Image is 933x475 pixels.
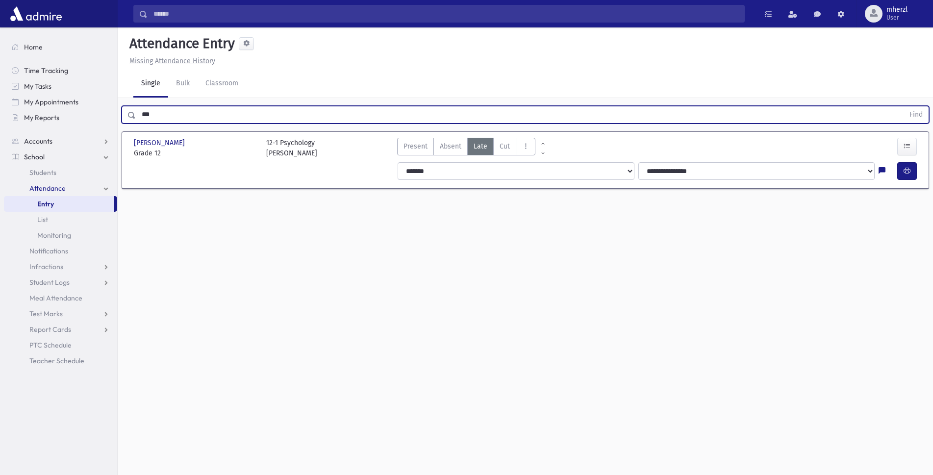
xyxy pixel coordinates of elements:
[129,57,215,65] u: Missing Attendance History
[4,306,117,322] a: Test Marks
[4,196,114,212] a: Entry
[134,138,187,148] span: [PERSON_NAME]
[29,341,72,350] span: PTC Schedule
[4,259,117,275] a: Infractions
[133,70,168,98] a: Single
[8,4,64,24] img: AdmirePro
[4,149,117,165] a: School
[24,137,52,146] span: Accounts
[4,322,117,337] a: Report Cards
[126,35,235,52] h5: Attendance Entry
[29,278,70,287] span: Student Logs
[886,6,908,14] span: mherzl
[24,152,45,161] span: School
[500,141,510,151] span: Cut
[37,215,48,224] span: List
[403,141,428,151] span: Present
[4,78,117,94] a: My Tasks
[4,275,117,290] a: Student Logs
[4,94,117,110] a: My Appointments
[24,82,51,91] span: My Tasks
[440,141,461,151] span: Absent
[4,353,117,369] a: Teacher Schedule
[397,138,535,158] div: AttTypes
[4,133,117,149] a: Accounts
[24,113,59,122] span: My Reports
[4,212,117,227] a: List
[198,70,246,98] a: Classroom
[4,290,117,306] a: Meal Attendance
[266,138,317,158] div: 12-1 Psychology [PERSON_NAME]
[4,227,117,243] a: Monitoring
[37,231,71,240] span: Monitoring
[474,141,487,151] span: Late
[4,39,117,55] a: Home
[904,106,929,123] button: Find
[126,57,215,65] a: Missing Attendance History
[4,63,117,78] a: Time Tracking
[29,325,71,334] span: Report Cards
[29,168,56,177] span: Students
[37,200,54,208] span: Entry
[29,184,66,193] span: Attendance
[148,5,744,23] input: Search
[29,356,84,365] span: Teacher Schedule
[134,148,256,158] span: Grade 12
[886,14,908,22] span: User
[24,66,68,75] span: Time Tracking
[4,243,117,259] a: Notifications
[29,309,63,318] span: Test Marks
[4,180,117,196] a: Attendance
[4,165,117,180] a: Students
[24,98,78,106] span: My Appointments
[168,70,198,98] a: Bulk
[29,247,68,255] span: Notifications
[29,294,82,302] span: Meal Attendance
[4,337,117,353] a: PTC Schedule
[4,110,117,125] a: My Reports
[24,43,43,51] span: Home
[29,262,63,271] span: Infractions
